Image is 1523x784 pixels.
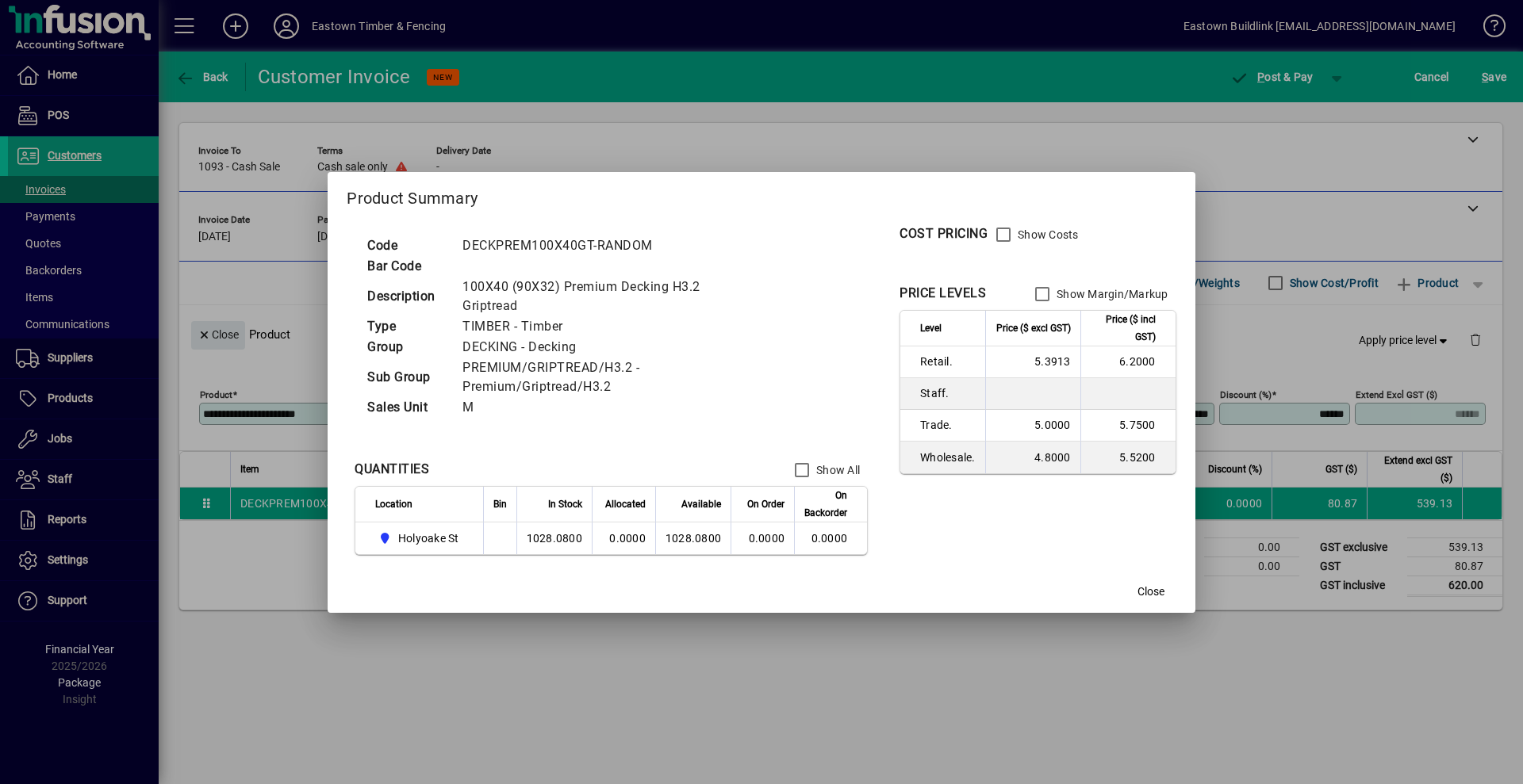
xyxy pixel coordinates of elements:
span: In Stock [548,495,582,513]
span: Price ($ excl GST) [996,319,1071,337]
span: Holyoake St [398,530,459,546]
td: 1028.0800 [655,522,731,554]
td: 0.0000 [592,522,655,554]
span: Retail. [920,354,976,369]
td: 100X40 (90X32) Premium Decking H3.2 Griptread [455,277,743,316]
span: 0.0000 [749,532,785,545]
label: Show All [813,462,860,478]
td: 4.8000 [985,442,1080,473]
td: DECKPREM100X40GT-RANDOM [455,235,743,256]
label: Show Costs [1015,227,1079,243]
td: TIMBER - Timber [455,316,743,337]
span: On Backorder [804,487,847,522]
td: Bar Code [359,256,455,277]
div: PRICE LEVELS [900,284,986,303]
td: 5.0000 [985,410,1080,442]
div: COST PRICING [900,224,988,243]
td: PREMIUM/GRIPTREAD/H3.2 - Premium/Griptread/H3.2 [455,358,743,397]
td: DECKING - Decking [455,337,743,358]
span: Available [681,495,721,513]
td: Group [359,337,455,358]
span: Level [920,319,942,337]
label: Show Margin/Markup [1053,286,1168,302]
td: 5.5200 [1080,442,1176,473]
span: Location [375,495,412,513]
td: 6.2000 [1080,346,1176,378]
span: Trade. [920,417,976,433]
h2: Product Summary [328,172,1195,218]
td: Sales Unit [359,397,455,418]
td: Code [359,235,455,256]
span: Staff. [920,385,976,401]
span: On Order [747,495,785,513]
span: Close [1137,583,1164,600]
td: Description [359,277,455,316]
button: Close [1126,578,1176,606]
td: M [455,397,743,418]
span: Price ($ incl GST) [1091,311,1156,346]
span: Wholesale. [920,449,976,465]
td: 0.0000 [794,522,867,554]
span: Bin [493,495,507,513]
td: 1028.0800 [516,522,592,554]
td: 5.7500 [1080,410,1176,442]
span: Holyoake St [375,529,465,548]
td: Type [359,316,455,337]
td: 5.3913 [985,346,1080,378]
div: QUANTITIES [355,460,429,479]
span: Allocated [605,495,646,513]
td: Sub Group [359,358,455,397]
